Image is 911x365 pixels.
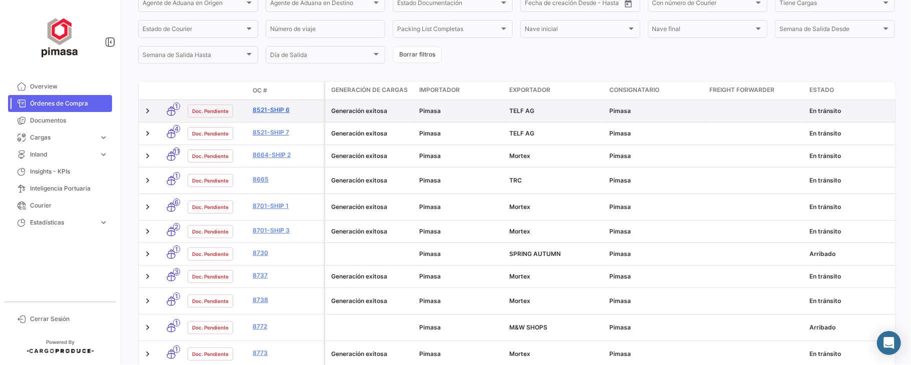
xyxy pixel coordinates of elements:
span: 11 [173,147,180,155]
datatable-header-cell: Estado [805,81,905,99]
a: 8737 [253,271,320,280]
a: Expand/Collapse Row [143,322,153,332]
span: Pimasa [419,297,441,304]
span: Mortex [509,272,530,280]
span: TELF AG [509,129,534,137]
span: Doc. Pendiente [192,107,229,115]
span: Pimasa [609,323,631,331]
span: Pimasa [609,129,631,137]
span: TELF AG [509,107,534,114]
span: Doc. Pendiente [192,152,229,160]
span: Mortex [509,297,530,304]
span: Freight Forwarder [709,85,774,94]
span: Doc. Pendiente [192,323,229,331]
a: Courier [8,197,112,214]
span: Pimasa [419,323,441,331]
div: En tránsito [809,202,901,211]
a: Expand/Collapse Row [143,175,153,185]
div: En tránsito [809,106,901,115]
a: 8665 [253,175,320,184]
div: Generación exitosa [331,349,411,358]
datatable-header-cell: Generación de cargas [325,81,415,99]
span: Mortex [509,203,530,210]
span: Inland [30,150,95,159]
span: Pimasa [609,203,631,210]
a: Expand/Collapse Row [143,249,153,259]
a: 8730 [253,248,320,257]
span: Documentos [30,116,108,125]
a: Inteligencia Portuaria [8,180,112,197]
input: Desde [525,1,543,8]
span: OC # [253,86,267,95]
span: Courier [30,201,108,210]
span: Con número de Courier [652,1,754,8]
span: 6 [173,198,180,206]
img: ff117959-d04a-4809-8d46-49844dc85631.png [35,12,85,62]
span: 1 [173,172,180,179]
input: Hasta [550,1,596,8]
div: Generación exitosa [331,272,411,281]
div: Generación exitosa [331,151,411,160]
div: En tránsito [809,227,901,236]
a: Expand/Collapse Row [143,349,153,359]
datatable-header-cell: Importador [415,81,505,99]
a: 8773 [253,348,320,357]
span: Doc. Pendiente [192,129,229,137]
span: Pimasa [609,350,631,357]
span: 1 [173,345,180,353]
a: 8772 [253,322,320,331]
datatable-header-cell: Modo de Transporte [159,86,184,94]
span: Tiene Cargas [779,1,881,8]
span: Pimasa [419,250,441,257]
span: Doc. Pendiente [192,297,229,305]
datatable-header-cell: Exportador [505,81,605,99]
div: Arribado [809,323,901,332]
span: Doc. Pendiente [192,250,229,258]
span: Pimasa [419,227,441,235]
a: Expand/Collapse Row [143,296,153,306]
a: Órdenes de Compra [8,95,112,112]
span: Pimasa [419,176,441,184]
button: Borrar filtros [393,46,442,63]
span: Pimasa [419,107,441,114]
a: 8521-Ship 7 [253,128,320,137]
div: En tránsito [809,176,901,185]
span: Semana de Salida Hasta [143,53,245,60]
div: Generación exitosa [331,129,411,138]
span: 1 [173,292,180,300]
a: Overview [8,78,112,95]
a: Insights - KPIs [8,163,112,180]
div: En tránsito [809,296,901,305]
a: Expand/Collapse Row [143,271,153,281]
span: Pimasa [419,203,441,210]
span: Estado [809,85,834,94]
span: 1 [173,245,180,253]
span: Día de Salida [270,53,372,60]
span: 3 [173,268,180,275]
a: 8664-Ship 2 [253,150,320,159]
span: 4 [173,125,180,132]
datatable-header-cell: Consignatario [605,81,705,99]
a: 8521-Ship 6 [253,105,320,114]
span: Nave inicial [525,27,627,34]
a: Expand/Collapse Row [143,202,153,212]
div: En tránsito [809,272,901,281]
span: Generación de cargas [331,85,408,94]
span: Órdenes de Compra [30,99,108,108]
span: Pimasa [609,176,631,184]
span: Pimasa [419,129,441,137]
span: Pimasa [419,350,441,357]
span: Doc. Pendiente [192,203,229,211]
span: Mortex [509,152,530,159]
span: Doc. Pendiente [192,176,229,184]
span: Pimasa [609,227,631,235]
a: 8738 [253,295,320,304]
a: Expand/Collapse Row [143,128,153,138]
span: Estado de Courier [143,27,245,34]
span: Overview [30,82,108,91]
span: M&W SHOPS [509,323,547,331]
span: Estado Documentación [397,1,499,8]
div: Generación exitosa [331,176,411,185]
span: 1 [173,319,180,326]
span: Pimasa [419,152,441,159]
